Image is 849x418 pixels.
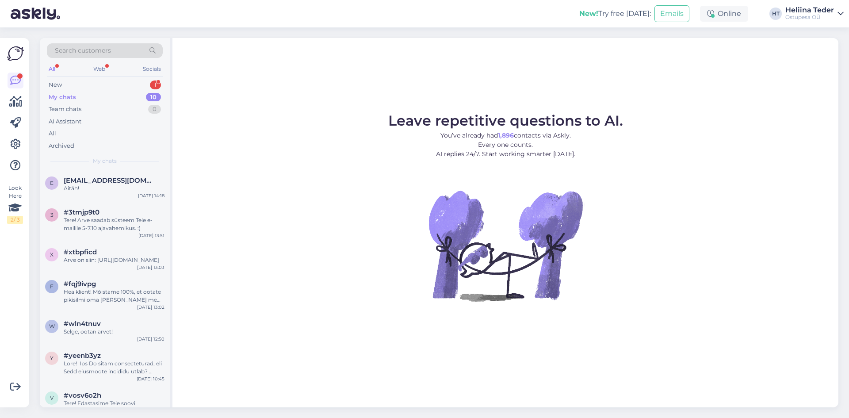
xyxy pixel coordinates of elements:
[64,391,101,399] span: #vosv6o2h
[137,304,164,311] div: [DATE] 13:02
[49,105,81,114] div: Team chats
[137,336,164,342] div: [DATE] 12:50
[49,323,55,330] span: w
[785,7,844,21] a: Heliina TederOstupesa OÜ
[55,46,111,55] span: Search customers
[700,6,748,22] div: Online
[49,142,74,150] div: Archived
[92,63,107,75] div: Web
[785,7,834,14] div: Heliina Teder
[50,251,54,258] span: x
[64,360,164,376] div: Lore! Ips Do sitam consecteturad, eli Sedd eiusmodte incididu utlab? Etdolo magna aliqu enimadmin...
[64,176,156,184] span: estelleroosi@hotmail.com
[7,45,24,62] img: Askly Logo
[498,131,514,139] b: 1,896
[49,93,76,102] div: My chats
[64,320,101,328] span: #wln4tnuv
[50,180,54,186] span: e
[579,9,598,18] b: New!
[138,232,164,239] div: [DATE] 13:51
[654,5,689,22] button: Emails
[64,256,164,264] div: Arve on siin: [URL][DOMAIN_NAME]
[148,105,161,114] div: 0
[50,283,54,290] span: f
[138,192,164,199] div: [DATE] 14:18
[64,288,164,304] div: Hea klient! Mõistame 100%, et ootate pikisilmi oma [PERSON_NAME] me tõesti ise sooviksime samuti,...
[64,216,164,232] div: Tere! Arve saadab süsteem Teie e-mailile 5-7.10 ajavahemikus. :)
[137,264,164,271] div: [DATE] 13:03
[49,129,56,138] div: All
[64,184,164,192] div: Aitäh!
[50,395,54,401] span: v
[150,81,161,89] div: 1
[579,8,651,19] div: Try free [DATE]:
[64,208,99,216] span: #3tmjp9t0
[785,14,834,21] div: Ostupesa OÜ
[7,216,23,224] div: 2 / 3
[64,399,164,415] div: Tere! Edastasime Teie soovi müügitiimile. Võimalusel lisavad nad toote uuesti ettetellimise alla. :)
[146,93,161,102] div: 10
[49,81,62,89] div: New
[141,63,163,75] div: Socials
[64,280,96,288] span: #fqj9ivpg
[50,355,54,361] span: y
[49,117,81,126] div: AI Assistant
[50,211,54,218] span: 3
[7,184,23,224] div: Look Here
[64,328,164,336] div: Selge, ootan arvet!
[64,352,101,360] span: #yeenb3yz
[64,248,97,256] span: #xtbpficd
[93,157,117,165] span: My chats
[769,8,782,20] div: HT
[137,376,164,382] div: [DATE] 10:45
[388,131,623,159] p: You’ve already had contacts via Askly. Every one counts. AI replies 24/7. Start working smarter [...
[388,112,623,129] span: Leave repetitive questions to AI.
[426,166,585,325] img: No Chat active
[47,63,57,75] div: All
